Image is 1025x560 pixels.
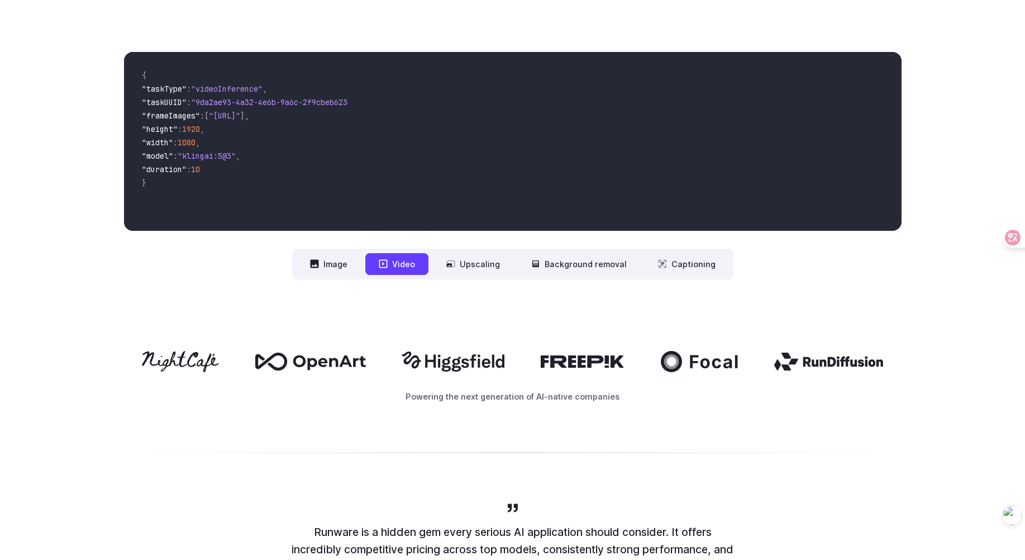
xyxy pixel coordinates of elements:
button: Captioning [645,253,729,275]
span: "videoInference" [191,84,263,94]
span: 1920 [182,124,200,134]
span: : [173,137,178,148]
span: "width" [142,137,173,148]
button: Background removal [518,253,640,275]
span: "klingai:5@3" [178,151,236,161]
span: "9da2ae93-4a32-4e6b-9a6c-2f9cbeb62301" [191,97,361,107]
span: [ [204,111,209,121]
span: "model" [142,151,173,161]
span: "duration" [142,164,187,174]
button: Image [297,253,361,275]
span: "taskType" [142,84,187,94]
span: : [187,164,191,174]
span: 10 [191,164,200,174]
span: "frameImages" [142,111,200,121]
span: 1080 [178,137,196,148]
span: , [196,137,200,148]
span: } [142,178,146,188]
button: Video [365,253,428,275]
span: , [200,124,204,134]
span: { [142,70,146,80]
span: "height" [142,124,178,134]
span: : [187,84,191,94]
span: , [263,84,267,94]
span: ] [240,111,245,121]
span: : [187,97,191,107]
span: , [245,111,249,121]
p: Powering the next generation of AI-native companies [124,390,902,403]
span: "taskUUID" [142,97,187,107]
span: : [173,151,178,161]
span: "[URL]" [209,111,240,121]
button: Upscaling [433,253,513,275]
span: , [236,151,240,161]
span: : [178,124,182,134]
span: : [200,111,204,121]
